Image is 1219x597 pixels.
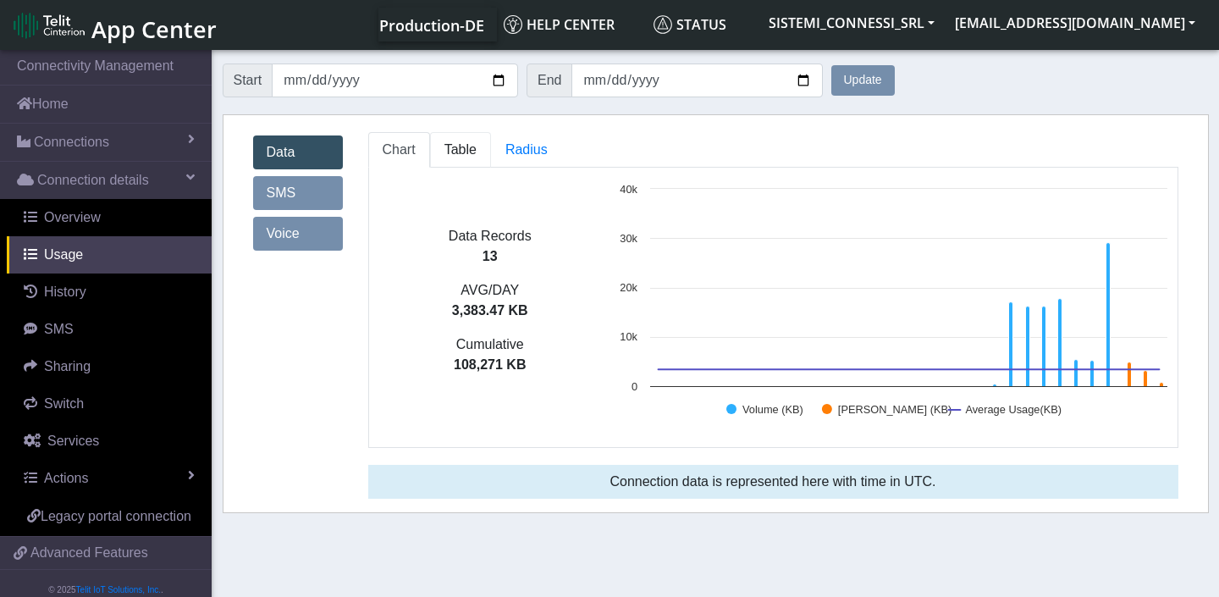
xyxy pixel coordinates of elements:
p: Cumulative [369,334,612,355]
img: logo-telit-cinterion-gw-new.png [14,12,85,39]
a: Switch [7,385,212,423]
p: 3,383.47 KB [369,301,612,321]
text: 0 [632,380,637,393]
span: Status [654,15,726,34]
div: Connection data is represented here with time in UTC. [368,465,1178,499]
a: History [7,274,212,311]
a: Telit IoT Solutions, Inc. [76,585,161,594]
p: AVG/DAY [369,280,612,301]
span: Advanced Features [30,543,148,563]
span: Connection details [37,170,149,191]
span: Services [47,434,99,448]
span: Production-DE [379,15,484,36]
button: [EMAIL_ADDRESS][DOMAIN_NAME] [945,8,1205,38]
a: Services [7,423,212,460]
span: Table [444,142,477,157]
text: 10k [620,330,637,343]
span: Start [223,64,273,97]
a: Data [253,135,343,169]
span: SMS [44,322,74,336]
p: 13 [369,246,612,267]
text: 20k [620,281,637,294]
span: Switch [44,396,84,411]
a: Sharing [7,348,212,385]
a: Overview [7,199,212,236]
p: 108,271 KB [369,355,612,375]
span: Legacy portal connection [41,509,191,523]
a: SMS [253,176,343,210]
text: Average Usage(KB) [965,403,1062,416]
span: Connections [34,132,109,152]
a: Help center [497,8,647,41]
span: Radius [505,142,548,157]
span: End [527,64,572,97]
img: knowledge.svg [504,15,522,34]
span: History [44,285,86,299]
text: [PERSON_NAME] (KB) [838,403,951,416]
span: Actions [44,471,88,485]
text: 30k [620,232,637,245]
a: Voice [253,217,343,251]
span: Chart [383,142,416,157]
span: App Center [91,14,217,45]
span: Overview [44,210,101,224]
p: Data Records [369,226,612,246]
a: Status [647,8,758,41]
ul: Tabs [368,132,1178,168]
a: SMS [7,311,212,348]
text: Volume (KB) [742,403,803,416]
span: Usage [44,247,83,262]
a: Usage [7,236,212,274]
a: Actions [7,460,212,497]
span: Sharing [44,359,91,373]
img: status.svg [654,15,672,34]
a: App Center [14,7,214,43]
text: 40k [620,183,637,196]
a: Your current platform instance [378,8,483,41]
button: Update [831,65,895,96]
button: SISTEMI_CONNESSI_SRL [758,8,945,38]
span: Help center [504,15,615,34]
